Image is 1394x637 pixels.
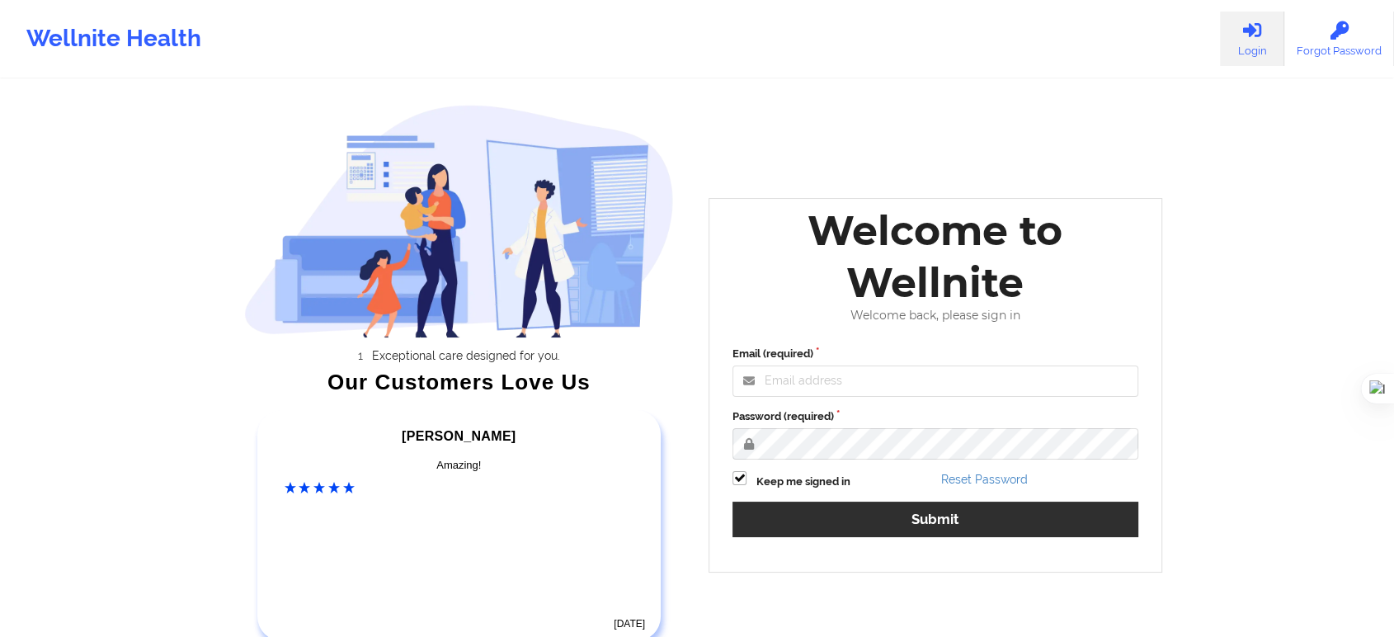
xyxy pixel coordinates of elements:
[756,474,850,490] label: Keep me signed in
[732,502,1138,537] button: Submit
[244,104,675,337] img: wellnite-auth-hero_200.c722682e.png
[258,349,674,362] li: Exceptional care designed for you.
[721,205,1150,309] div: Welcome to Wellnite
[732,366,1138,397] input: Email address
[285,457,634,474] div: Amazing!
[1284,12,1394,66] a: Forgot Password
[732,346,1138,362] label: Email (required)
[721,309,1150,323] div: Welcome back, please sign in
[614,618,645,630] time: [DATE]
[244,374,675,390] div: Our Customers Love Us
[1220,12,1284,66] a: Login
[732,408,1138,425] label: Password (required)
[941,473,1028,486] a: Reset Password
[402,429,516,443] span: [PERSON_NAME]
